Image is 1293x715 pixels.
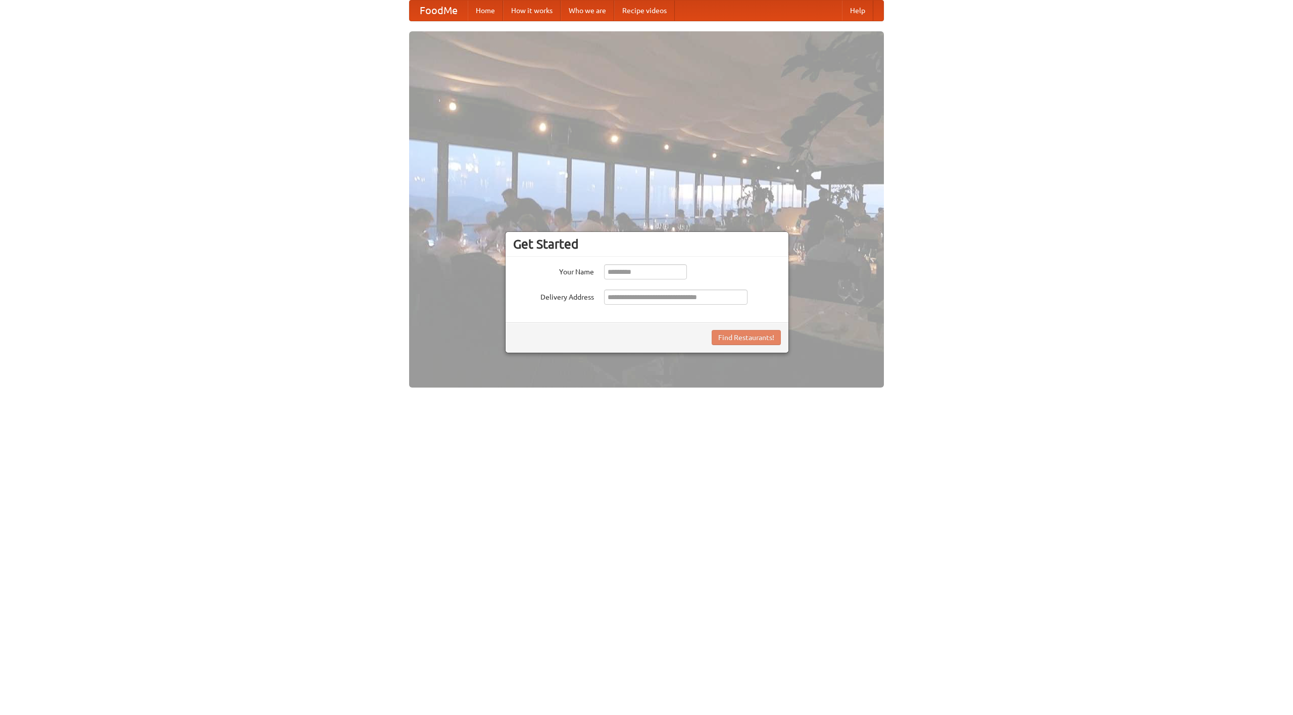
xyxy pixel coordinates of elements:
a: FoodMe [410,1,468,21]
a: Help [842,1,873,21]
a: How it works [503,1,561,21]
a: Home [468,1,503,21]
label: Delivery Address [513,290,594,302]
label: Your Name [513,264,594,277]
h3: Get Started [513,236,781,252]
a: Who we are [561,1,614,21]
a: Recipe videos [614,1,675,21]
button: Find Restaurants! [712,330,781,345]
